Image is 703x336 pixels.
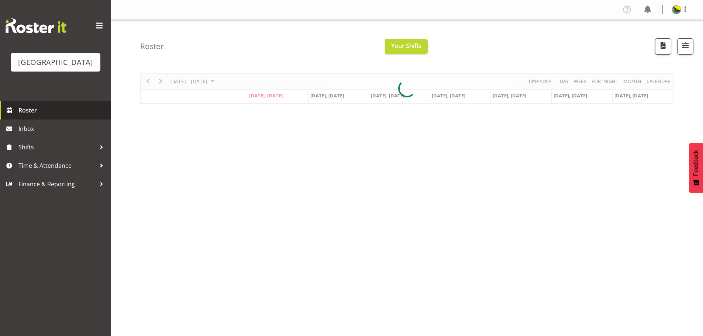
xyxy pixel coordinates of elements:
[655,38,671,55] button: Download a PDF of the roster according to the set date range.
[18,105,107,116] span: Roster
[391,42,422,50] span: Your Shifts
[18,160,96,171] span: Time & Attendance
[18,179,96,190] span: Finance & Reporting
[18,57,93,68] div: [GEOGRAPHIC_DATA]
[689,143,703,193] button: Feedback - Show survey
[677,38,693,55] button: Filter Shifts
[6,18,66,33] img: Rosterit website logo
[693,150,699,176] span: Feedback
[385,39,428,54] button: Your Shifts
[18,123,107,134] span: Inbox
[18,142,96,153] span: Shifts
[140,42,164,51] h4: Roster
[672,5,681,14] img: gemma-hall22491374b5f274993ff8414464fec47f.png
